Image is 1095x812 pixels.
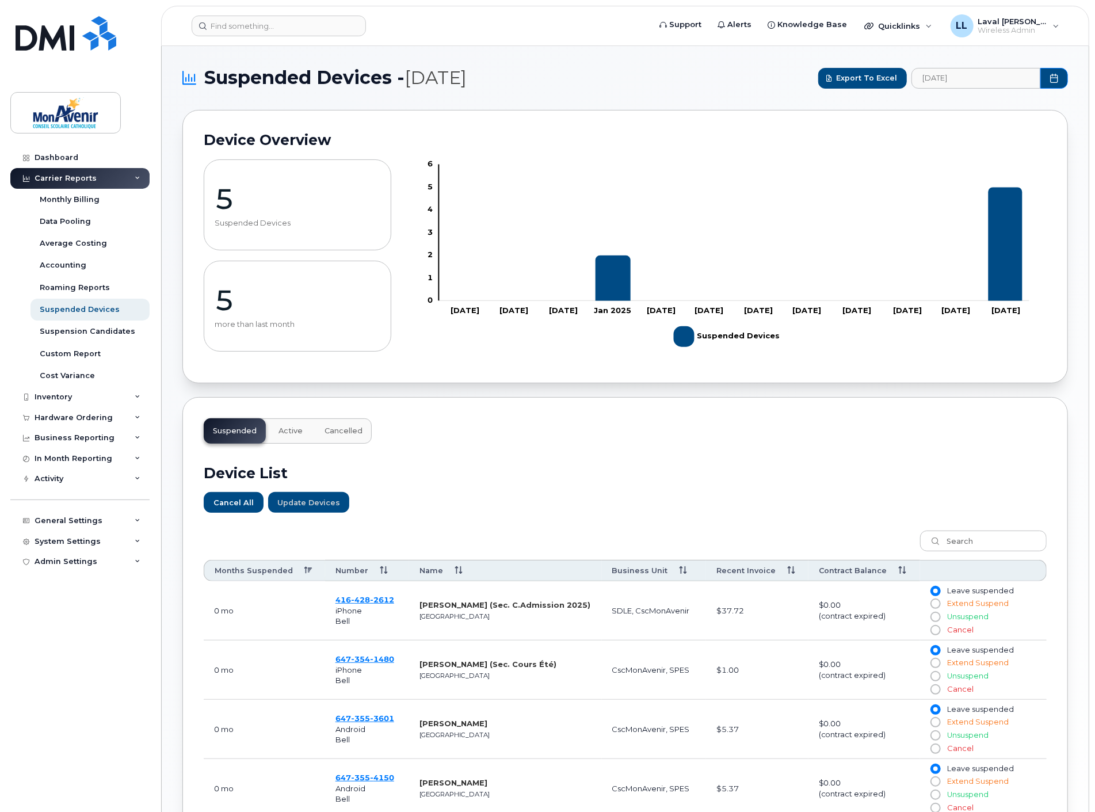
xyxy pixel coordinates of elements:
[819,729,910,740] div: (contract expired)
[409,560,602,581] th: Name: activate to sort column ascending
[947,626,974,634] span: Cancel
[419,778,487,787] strong: [PERSON_NAME]
[335,606,362,615] span: iPhone
[647,306,676,315] tspan: [DATE]
[428,205,433,214] tspan: 4
[419,600,590,609] strong: [PERSON_NAME] (Sec. C.Admission 2025)
[419,790,490,798] small: [GEOGRAPHIC_DATA]
[836,73,897,83] span: Export to Excel
[991,306,1020,315] tspan: [DATE]
[930,731,940,740] input: Unsuspend
[278,426,303,436] span: Active
[405,67,467,89] span: [DATE]
[351,595,370,604] span: 428
[706,581,808,641] td: $37.72
[819,670,910,681] div: (contract expired)
[930,599,940,608] input: Extend Suspend
[204,464,1047,482] h2: Device List
[428,159,1030,352] g: Chart
[325,560,409,581] th: Number: activate to sort column ascending
[695,306,723,315] tspan: [DATE]
[930,612,940,622] input: Unsuspend
[370,773,394,782] span: 4150
[819,611,910,622] div: (contract expired)
[204,131,1047,148] h2: Device Overview
[215,182,380,216] p: 5
[808,581,921,641] td: $0.00
[447,188,1022,302] g: Suspended Devices
[947,731,989,739] span: Unsuspend
[204,641,325,700] td: 0 mo
[370,654,394,664] span: 1480
[419,719,487,728] strong: [PERSON_NAME]
[930,790,940,799] input: Unsuspend
[335,773,394,782] a: 6473554150
[204,67,467,89] span: Suspended Devices -
[947,685,974,693] span: Cancel
[930,777,940,786] input: Extend Suspend
[930,658,940,668] input: Extend Suspend
[335,595,394,604] span: 416
[808,700,921,759] td: $0.00
[818,68,907,89] button: Export to Excel
[930,672,940,681] input: Unsuspend
[947,599,1009,608] span: Extend Suspend
[930,586,940,596] input: Leave suspended
[947,612,989,621] span: Unsuspend
[499,306,528,315] tspan: [DATE]
[602,700,707,759] td: CscMonAvenir, SPES
[204,560,325,581] th: Months Suspended: activate to sort column descending
[674,322,780,352] g: Legend
[419,672,490,680] small: [GEOGRAPHIC_DATA]
[335,725,365,734] span: Android
[204,492,264,513] button: Cancel All
[596,256,631,301] g: 2 2025-01-01
[674,322,780,352] g: Suspended Devices
[428,250,433,260] tspan: 2
[204,581,325,641] td: 0 mo
[930,646,940,655] input: Leave suspended
[335,794,350,803] span: Bell
[215,219,380,228] p: Suspended Devices
[419,731,490,739] small: [GEOGRAPHIC_DATA]
[947,658,1009,667] span: Extend Suspend
[706,641,808,700] td: $1.00
[428,159,433,169] tspan: 6
[335,616,350,626] span: Bell
[335,595,394,604] a: 4164282612
[428,273,433,282] tspan: 1
[706,560,808,581] th: Recent Invoice: activate to sort column ascending
[930,718,940,727] input: Extend Suspend
[204,700,325,759] td: September 04, 2025 00:18
[930,685,940,694] input: Cancel
[744,306,773,315] tspan: [DATE]
[419,659,556,669] strong: [PERSON_NAME] (Sec. Cours Été)
[370,595,394,604] span: 2612
[930,626,940,635] input: Cancel
[1040,68,1068,89] button: Choose Date
[335,665,362,674] span: iPhone
[808,641,921,700] td: $0.00
[947,803,974,812] span: Cancel
[602,641,707,700] td: CscMonAvenir, SPES
[325,426,363,436] span: Cancelled
[277,497,340,508] span: Update Devices
[947,744,974,753] span: Cancel
[911,68,1040,89] input: archived_billing_data
[594,306,631,315] tspan: Jan 2025
[602,560,707,581] th: Business Unit: activate to sort column ascending
[920,531,1047,551] input: Search
[335,714,394,723] a: 6473553601
[930,744,940,753] input: Cancel
[819,788,910,799] div: (contract expired)
[894,306,922,315] tspan: [DATE]
[335,773,394,782] span: 647
[370,714,394,723] span: 3601
[947,790,989,799] span: Unsuspend
[706,700,808,759] td: $5.37
[335,714,394,723] span: 647
[335,654,394,664] span: 647
[335,735,350,744] span: Bell
[947,672,989,680] span: Unsuspend
[335,784,365,793] span: Android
